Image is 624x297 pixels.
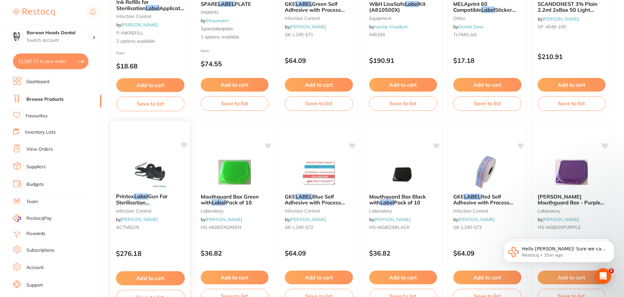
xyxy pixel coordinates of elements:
[121,22,158,28] a: [PERSON_NAME]
[201,96,269,111] button: Save to list
[116,216,158,222] span: by
[609,268,614,274] span: 5
[116,224,139,230] span: ACTMGUN
[201,34,269,40] span: 1 options available
[553,13,565,19] em: label
[27,30,93,36] h4: Barwon Heads Dental
[138,205,152,212] em: Label
[116,14,184,19] small: infection control
[201,193,259,206] span: Mouthguard Box Green with
[369,1,405,7] span: W&H LisaSafe
[201,1,269,7] b: SPARE LABEL PLATE
[453,193,513,212] span: Red Self Adhesive with Process Indicator x 750
[26,164,46,170] a: Suppliers
[369,224,410,230] span: HS-MGBOXBLACK
[26,79,49,85] a: Dashboard
[595,268,611,284] div: Open Intercom Messenger
[212,199,225,206] em: Label
[206,216,242,222] a: [PERSON_NAME]
[201,194,269,206] b: Mouthguard Box Green with Label Pack of 10
[369,24,408,30] span: by
[116,51,125,55] span: from
[116,5,185,17] span: Applicator Guns
[543,216,579,222] a: [PERSON_NAME]
[290,216,326,222] a: [PERSON_NAME]
[201,249,269,257] p: $36.82
[116,22,158,28] span: by
[538,1,606,13] b: SCANDONEST 3% Plain 2.2ml 2xBox 50 Light Green label
[285,57,353,64] p: $64.09
[13,8,55,16] img: Restocq Logo
[285,224,313,230] span: GK-L240-572
[453,208,521,214] small: infection control
[285,208,353,214] small: infection control
[369,208,437,214] small: laboratory
[466,156,508,188] img: GKE LABEL Red Self Adhesive with Process Indicator x 750
[116,271,185,285] button: Add to cart
[369,1,426,13] span: Kit (A810500X)
[285,1,345,19] span: Green Self Adhesive with Process Indicator x 750
[538,194,606,206] b: Henry Schein Mouthguard Box - Purple with Label, 10-Pack
[369,194,437,206] b: Mouthguard Box Black with Label Pack of 10
[152,205,155,212] span: s
[285,78,353,92] button: Add to cart
[26,264,44,271] a: Account
[26,146,53,153] a: View Orders
[26,247,54,254] a: Subscriptions
[453,96,521,111] button: Save to list
[116,193,185,205] b: Printex Label Gun For Sterilisation Indicator Labels
[285,193,345,212] span: Blue Self Adhesive with Process Indicator x 750
[116,97,184,111] button: Save to list
[550,156,593,188] img: Henry Schein Mouthguard Box - Purple with Label, 10-Pack
[285,96,353,111] button: Save to list
[285,16,353,21] small: infection control
[116,62,184,70] p: $18.68
[25,129,56,136] a: Inventory Lists
[201,208,269,214] small: laboratory
[494,227,624,279] iframe: Intercom notifications message
[380,199,394,206] em: Label
[453,57,521,64] p: $17.18
[116,30,144,36] span: P-INKREFILL
[458,216,495,222] a: [PERSON_NAME]
[285,271,353,284] button: Add to cart
[374,24,408,30] a: Ivoclar Vivadent
[453,32,477,37] span: TLFMELAG
[296,1,312,7] em: LABEL
[201,216,242,222] span: by
[201,271,269,284] button: Add to cart
[538,208,606,214] small: laboratory
[285,249,353,257] p: $64.09
[285,194,353,206] b: GKE LABEL Blue Self Adhesive with Process Indicator x 750
[13,5,55,20] a: Restocq Logo
[27,37,93,44] p: Switch account
[285,1,353,13] b: GKE LABEL Green Self Adhesive with Process Indicator x 750
[116,193,168,212] span: Gun For Sterilisation Indicator
[285,32,313,37] span: GK-L240-571
[369,57,437,64] p: $190.91
[26,215,51,222] span: RestocqPay
[538,224,581,230] span: HS-MGBOXPURPLE
[26,96,64,103] a: Browse Products
[206,18,229,23] a: Straumann
[538,53,606,60] p: $210.91
[201,48,209,53] span: from
[369,96,437,111] button: Save to list
[235,1,251,7] span: PLATE
[285,24,326,30] span: by
[218,1,235,7] em: LABEL
[225,199,252,206] span: Pack of 10
[453,216,495,222] span: by
[453,249,521,257] p: $64.09
[201,1,218,7] span: SPARE
[285,193,296,200] span: GKE
[146,5,159,11] em: Label
[369,32,385,37] span: 646193
[538,1,598,19] span: SCANDONEST 3% Plain 2.2ml 2xBox 50 Light Green
[116,38,184,45] span: 2 options available
[13,215,51,222] a: RestocqPay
